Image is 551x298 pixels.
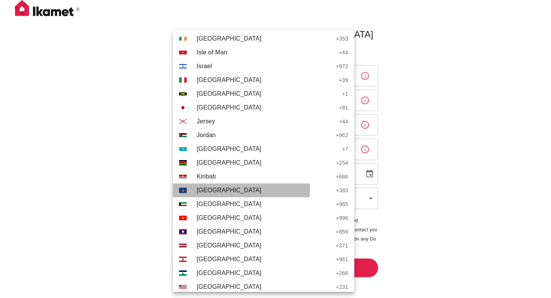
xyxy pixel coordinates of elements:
[336,62,348,70] p: + 972
[336,187,348,194] p: + 383
[197,158,332,167] span: [GEOGRAPHIC_DATA]
[336,269,348,277] p: + 266
[336,283,348,291] p: + 231
[339,76,348,84] p: + 39
[197,269,332,278] span: [GEOGRAPHIC_DATA]
[197,103,335,112] span: [GEOGRAPHIC_DATA]
[197,282,332,291] span: [GEOGRAPHIC_DATA]
[179,77,187,83] img: Italy
[179,51,187,54] img: Isle of Man
[179,202,187,206] img: Kuwait
[197,75,335,85] span: [GEOGRAPHIC_DATA]
[339,49,348,56] p: + 44
[336,173,348,180] p: + 686
[336,228,348,236] p: + 856
[197,34,332,43] span: [GEOGRAPHIC_DATA]
[179,257,187,262] img: Lebanon
[197,48,335,57] span: Isle of Man
[197,200,332,209] span: [GEOGRAPHIC_DATA]
[197,89,338,98] span: [GEOGRAPHIC_DATA]
[179,285,187,289] img: Liberia
[197,131,332,140] span: Jordan
[197,213,332,223] span: [GEOGRAPHIC_DATA]
[197,172,332,181] span: Kiribati
[179,37,187,41] img: Ireland
[179,270,187,276] img: Lesotho
[342,90,348,98] p: + 1
[179,147,187,151] img: Kazakhstan
[197,144,338,154] span: [GEOGRAPHIC_DATA]
[336,255,348,263] p: + 961
[197,62,332,71] span: Israel
[197,227,332,236] span: [GEOGRAPHIC_DATA]
[179,229,187,234] img: Laos
[179,216,187,220] img: Kyrgyzstan
[339,104,348,111] p: + 81
[197,186,332,195] span: [GEOGRAPHIC_DATA]
[179,64,187,69] img: Israel
[336,35,348,43] p: + 353
[179,188,187,193] img: Kosovo
[342,145,348,153] p: + 7
[179,92,187,96] img: Jamaica
[339,118,348,125] p: + 44
[336,242,348,249] p: + 371
[197,117,335,126] span: Jersey
[197,255,332,264] span: [GEOGRAPHIC_DATA]
[197,241,332,250] span: [GEOGRAPHIC_DATA]
[336,200,348,208] p: + 965
[179,175,187,178] img: Kiribati
[336,131,348,139] p: + 962
[336,214,348,222] p: + 996
[179,105,187,110] img: Japan
[179,244,187,247] img: Latvia
[179,133,187,137] img: Jordan
[179,160,187,165] img: Kenya
[179,119,187,124] img: Jersey
[336,159,348,167] p: + 254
